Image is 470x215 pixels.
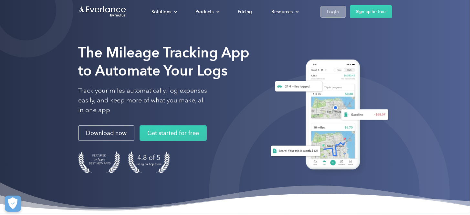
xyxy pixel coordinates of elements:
[78,5,127,18] a: Go to homepage
[263,55,392,177] img: Everlance, mileage tracker app, expense tracking app
[152,8,172,16] div: Solutions
[78,44,249,79] strong: The Mileage Tracking App to Automate Your Logs
[140,125,207,141] a: Get started for free
[145,6,183,17] div: Solutions
[272,8,293,16] div: Resources
[238,8,252,16] div: Pricing
[350,5,392,18] a: Sign up for free
[78,151,120,173] img: Badge for Featured by Apple Best New Apps
[232,6,259,17] a: Pricing
[189,6,225,17] div: Products
[78,86,207,115] p: Track your miles automatically, log expenses easily, and keep more of what you make, all in one app
[320,6,346,18] a: Login
[5,196,21,212] button: Cookies Settings
[78,125,134,141] a: Download now
[128,151,170,173] img: 4.9 out of 5 stars on the app store
[265,6,304,17] div: Resources
[327,8,339,16] div: Login
[196,8,214,16] div: Products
